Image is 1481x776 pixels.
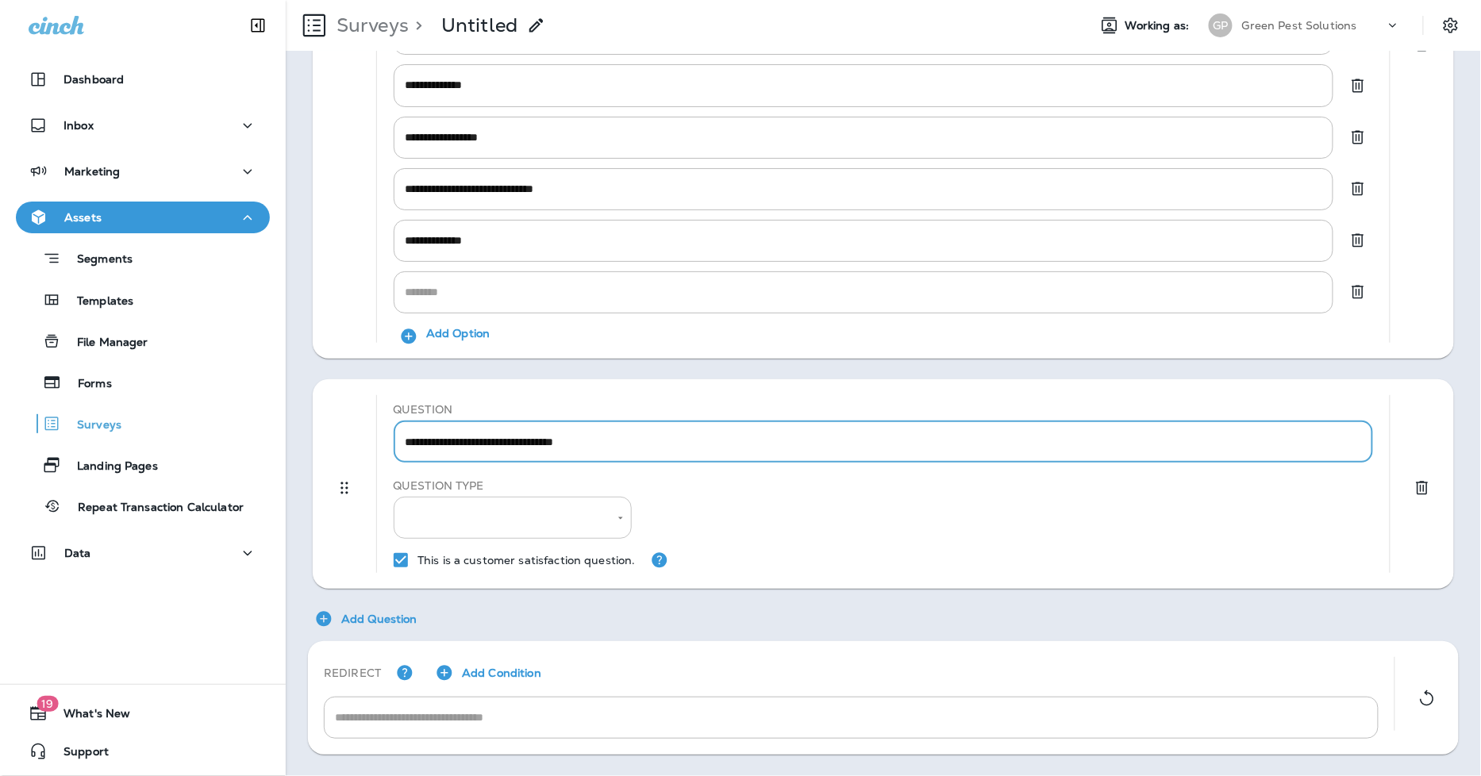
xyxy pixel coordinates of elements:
[426,327,490,346] p: Add Option
[393,479,631,492] p: QUESTION TYPE
[61,294,133,309] p: Templates
[62,501,244,516] p: Repeat Transaction Calculator
[417,554,636,567] p: This is a customer satisfaction question.
[441,13,517,37] p: Untitled
[462,667,541,679] p: Add Condition
[61,336,148,351] p: File Manager
[16,366,270,399] button: Forms
[37,696,58,712] span: 19
[16,202,270,233] button: Assets
[64,211,102,224] p: Assets
[1437,11,1465,40] button: Settings
[16,736,270,767] button: Support
[409,13,422,37] p: >
[61,252,133,268] p: Segments
[48,745,109,764] span: Support
[341,613,417,625] p: Add Question
[16,407,270,440] button: Surveys
[393,403,1374,416] p: QUESTION
[16,537,270,569] button: Data
[63,119,94,132] p: Inbox
[16,448,270,482] button: Landing Pages
[48,707,130,726] span: What's New
[324,667,381,679] p: REDIRECT
[64,547,91,559] p: Data
[1406,472,1438,504] button: Delete question
[16,109,270,141] button: Inbox
[63,73,124,86] p: Dashboard
[61,459,158,474] p: Landing Pages
[64,165,120,178] p: Marketing
[330,13,409,37] p: Surveys
[429,657,548,689] button: Add Condition
[329,472,360,504] button: Drag to reorder questions
[16,156,270,187] button: Marketing
[1125,19,1193,33] span: Working as:
[16,283,270,317] button: Templates
[61,418,121,433] p: Surveys
[16,325,270,358] button: File Manager
[1242,19,1357,32] p: Green Pest Solutions
[236,10,280,41] button: Collapse Sidebar
[16,697,270,729] button: 19What's New
[308,605,424,633] button: Add Question
[16,490,270,523] button: Repeat Transaction Calculator
[1209,13,1233,37] div: GP
[644,544,675,576] button: This is a customer satisfaction question.
[393,322,496,351] button: Add Option
[16,241,270,275] button: Segments
[16,63,270,95] button: Dashboard
[1411,682,1443,714] button: Clear Redirect
[62,377,112,392] p: Forms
